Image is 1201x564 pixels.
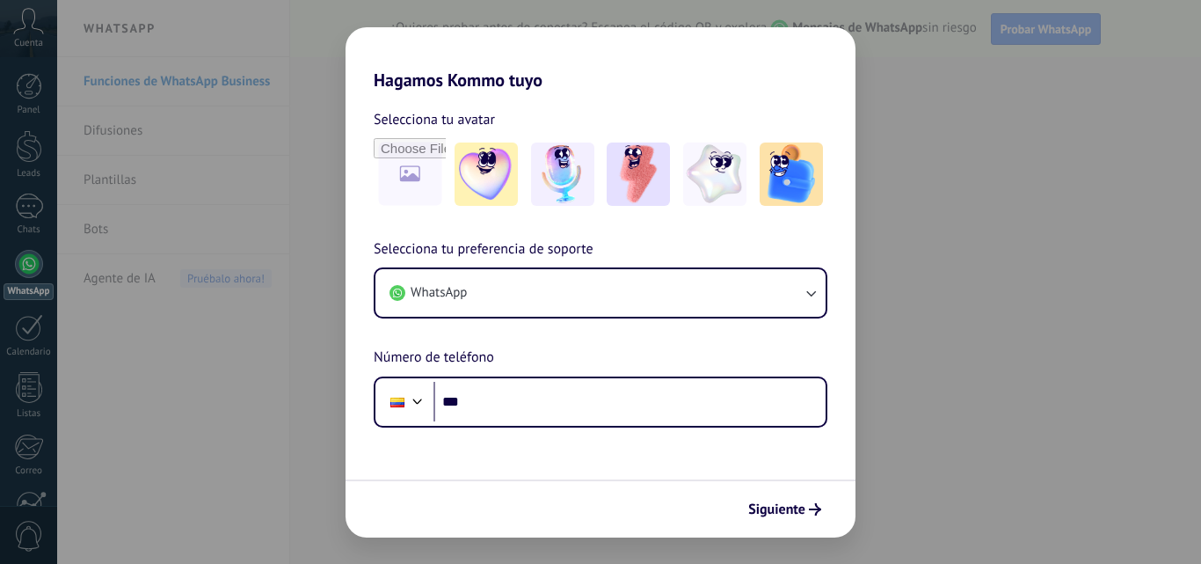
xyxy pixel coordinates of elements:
[683,143,746,206] img: -4.jpeg
[455,143,518,206] img: -1.jpeg
[374,347,494,370] span: Número de teléfono
[411,284,467,302] span: WhatsApp
[375,269,826,317] button: WhatsApp
[374,108,495,131] span: Selecciona tu avatar
[740,494,829,524] button: Siguiente
[531,143,594,206] img: -2.jpeg
[374,238,593,261] span: Selecciona tu preferencia de soporte
[346,27,855,91] h2: Hagamos Kommo tuyo
[381,384,414,421] div: Colombia: + 57
[607,143,670,206] img: -3.jpeg
[748,503,805,516] span: Siguiente
[760,143,823,206] img: -5.jpeg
